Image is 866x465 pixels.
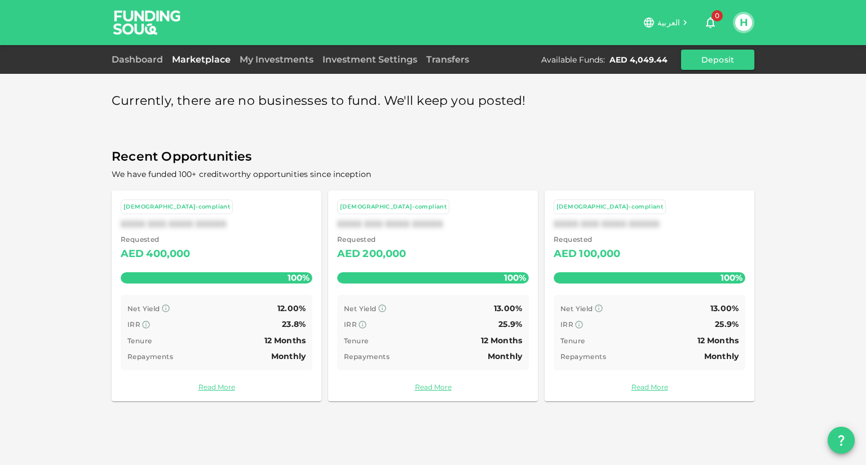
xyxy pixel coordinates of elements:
[541,54,605,65] div: Available Funds :
[340,202,447,212] div: [DEMOGRAPHIC_DATA]-compliant
[344,304,377,313] span: Net Yield
[285,269,312,286] span: 100%
[337,382,529,392] a: Read More
[554,219,745,229] div: XXXX XXX XXXX XXXXX
[657,17,680,28] span: العربية
[123,202,230,212] div: [DEMOGRAPHIC_DATA]-compliant
[560,304,593,313] span: Net Yield
[271,351,306,361] span: Monthly
[127,320,140,329] span: IRR
[328,191,538,401] a: [DEMOGRAPHIC_DATA]-compliantXXXX XXX XXXX XXXXX Requested AED200,000100% Net Yield 13.00% IRR 25....
[146,245,190,263] div: 400,000
[554,382,745,392] a: Read More
[121,382,312,392] a: Read More
[609,54,668,65] div: AED 4,049.44
[282,319,306,329] span: 23.8%
[735,14,752,31] button: H
[715,319,739,329] span: 25.9%
[277,303,306,313] span: 12.00%
[344,352,390,361] span: Repayments
[112,169,371,179] span: We have funded 100+ creditworthy opportunities since inception
[560,320,573,329] span: IRR
[344,320,357,329] span: IRR
[494,303,522,313] span: 13.00%
[554,234,621,245] span: Requested
[545,191,754,401] a: [DEMOGRAPHIC_DATA]-compliantXXXX XXX XXXX XXXXX Requested AED100,000100% Net Yield 13.00% IRR 25....
[337,234,407,245] span: Requested
[556,202,663,212] div: [DEMOGRAPHIC_DATA]-compliant
[127,336,152,345] span: Tenure
[579,245,620,263] div: 100,000
[121,219,312,229] div: XXXX XXX XXXX XXXXX
[318,54,422,65] a: Investment Settings
[112,191,321,401] a: [DEMOGRAPHIC_DATA]-compliantXXXX XXX XXXX XXXXX Requested AED400,000100% Net Yield 12.00% IRR 23....
[167,54,235,65] a: Marketplace
[712,10,723,21] span: 0
[337,245,360,263] div: AED
[127,352,173,361] span: Repayments
[112,90,526,112] span: Currently, there are no businesses to fund. We'll keep you posted!
[554,245,577,263] div: AED
[481,335,522,346] span: 12 Months
[121,245,144,263] div: AED
[718,269,745,286] span: 100%
[264,335,306,346] span: 12 Months
[498,319,522,329] span: 25.9%
[121,234,191,245] span: Requested
[127,304,160,313] span: Net Yield
[710,303,739,313] span: 13.00%
[112,54,167,65] a: Dashboard
[560,352,606,361] span: Repayments
[560,336,585,345] span: Tenure
[704,351,739,361] span: Monthly
[699,11,722,34] button: 0
[235,54,318,65] a: My Investments
[337,219,529,229] div: XXXX XXX XXXX XXXXX
[363,245,406,263] div: 200,000
[344,336,368,345] span: Tenure
[422,54,474,65] a: Transfers
[501,269,529,286] span: 100%
[488,351,522,361] span: Monthly
[697,335,739,346] span: 12 Months
[828,427,855,454] button: question
[112,146,754,168] span: Recent Opportunities
[681,50,754,70] button: Deposit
